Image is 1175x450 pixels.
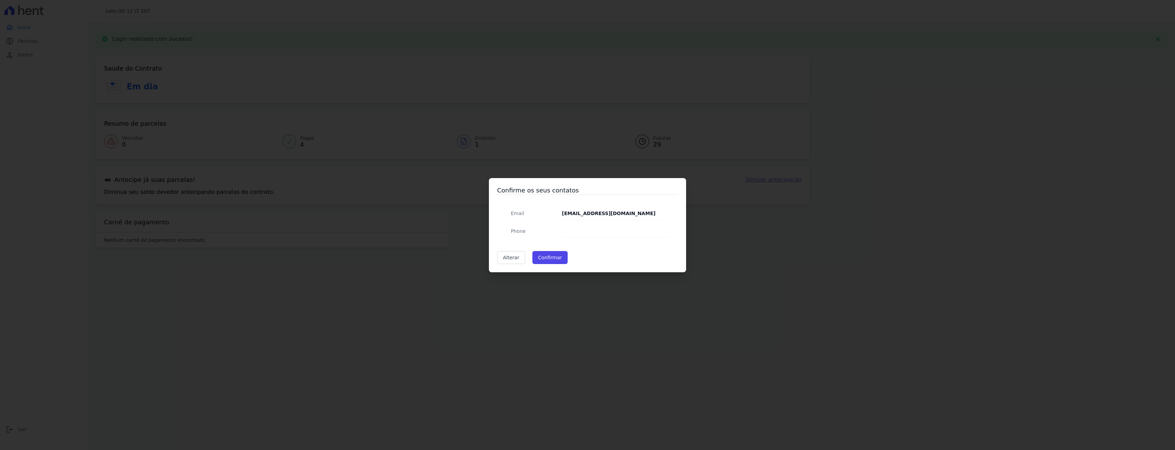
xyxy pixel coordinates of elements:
h3: Confirme os seus contatos [497,186,678,195]
a: Alterar [497,251,525,264]
span: translation missing: pt-BR.public.contracts.modal.confirmation.email [511,211,524,216]
span: translation missing: pt-BR.public.contracts.modal.confirmation.phone [511,228,526,234]
strong: [EMAIL_ADDRESS][DOMAIN_NAME] [562,211,655,216]
button: Confirmar [532,251,568,264]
